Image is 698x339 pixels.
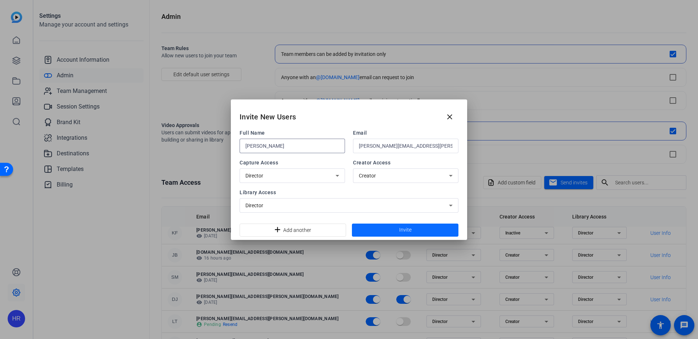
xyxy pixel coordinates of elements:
button: Add another [240,224,346,237]
span: Invite [399,226,412,234]
span: Email [353,129,458,136]
span: Library Access [240,189,458,196]
span: Add another [283,223,311,237]
span: Creator [359,173,376,179]
span: Director [245,173,263,179]
span: Capture Access [240,159,345,166]
span: Creator Access [353,159,458,166]
input: Enter name... [245,142,339,150]
button: Invite [352,224,458,237]
mat-icon: close [445,113,454,121]
input: Enter email... [359,142,453,150]
h2: Invite New Users [240,111,296,123]
span: Director [245,203,263,208]
span: Full Name [240,129,345,136]
mat-icon: add [273,225,280,234]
